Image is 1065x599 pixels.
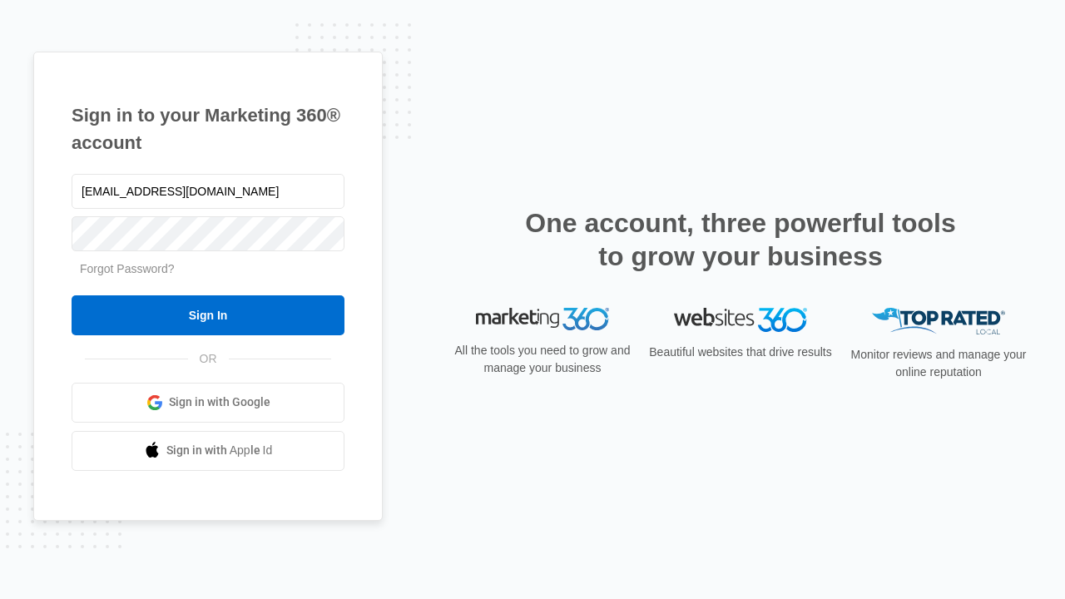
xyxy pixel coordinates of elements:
[80,262,175,275] a: Forgot Password?
[166,442,273,459] span: Sign in with Apple Id
[72,431,344,471] a: Sign in with Apple Id
[476,308,609,331] img: Marketing 360
[449,342,636,377] p: All the tools you need to grow and manage your business
[647,344,834,361] p: Beautiful websites that drive results
[872,308,1005,335] img: Top Rated Local
[520,206,961,273] h2: One account, three powerful tools to grow your business
[72,174,344,209] input: Email
[72,295,344,335] input: Sign In
[72,383,344,423] a: Sign in with Google
[845,346,1032,381] p: Monitor reviews and manage your online reputation
[188,350,229,368] span: OR
[72,101,344,156] h1: Sign in to your Marketing 360® account
[674,308,807,332] img: Websites 360
[169,394,270,411] span: Sign in with Google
